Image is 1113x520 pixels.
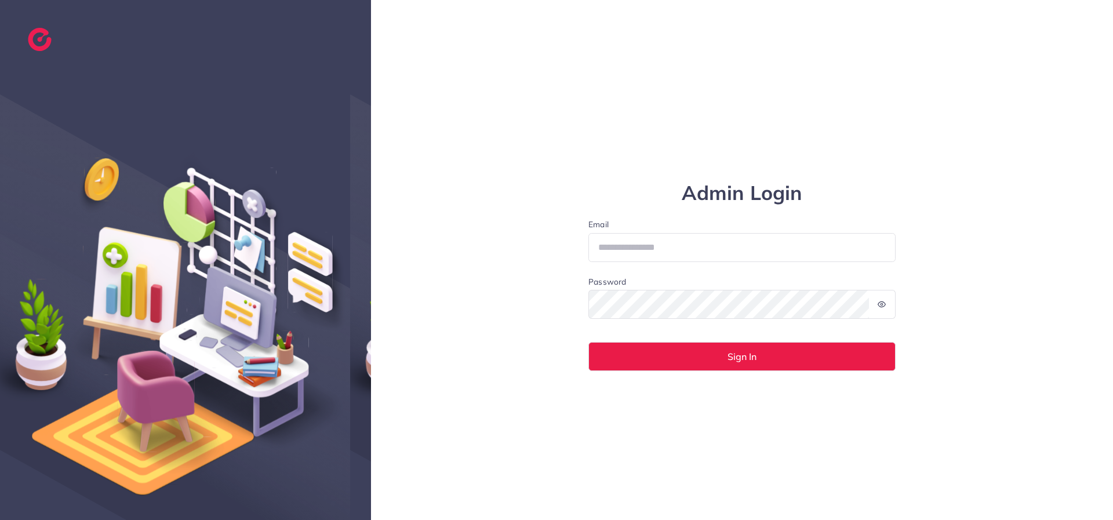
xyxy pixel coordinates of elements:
[588,181,896,205] h1: Admin Login
[28,28,52,51] img: logo
[588,276,626,288] label: Password
[588,219,896,230] label: Email
[588,342,896,371] button: Sign In
[728,352,756,361] span: Sign In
